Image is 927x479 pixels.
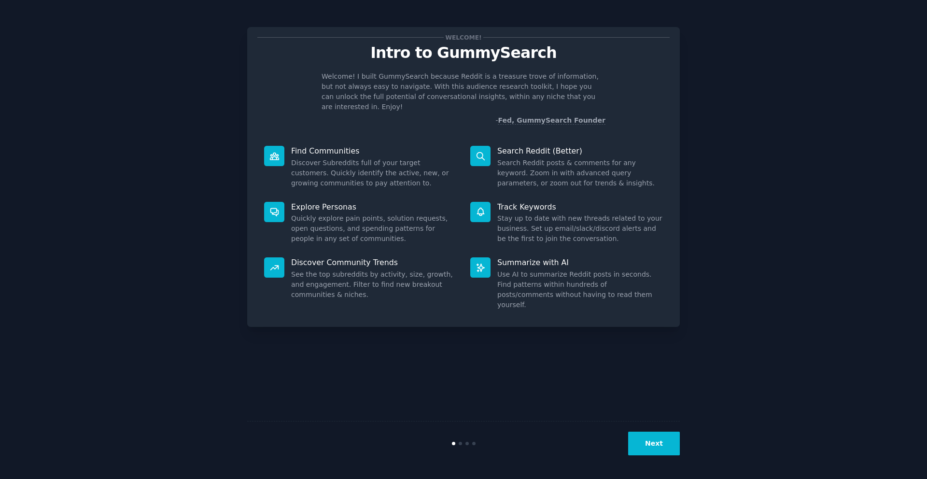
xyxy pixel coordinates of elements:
a: Fed, GummySearch Founder [498,116,605,125]
p: Discover Community Trends [291,257,457,268]
p: Summarize with AI [497,257,663,268]
button: Next [628,432,680,455]
div: - [495,115,605,126]
p: Welcome! I built GummySearch because Reddit is a treasure trove of information, but not always ea... [322,71,605,112]
dd: Stay up to date with new threads related to your business. Set up email/slack/discord alerts and ... [497,213,663,244]
dd: See the top subreddits by activity, size, growth, and engagement. Filter to find new breakout com... [291,269,457,300]
p: Search Reddit (Better) [497,146,663,156]
dd: Quickly explore pain points, solution requests, open questions, and spending patterns for people ... [291,213,457,244]
p: Find Communities [291,146,457,156]
dd: Search Reddit posts & comments for any keyword. Zoom in with advanced query parameters, or zoom o... [497,158,663,188]
dd: Use AI to summarize Reddit posts in seconds. Find patterns within hundreds of posts/comments with... [497,269,663,310]
dd: Discover Subreddits full of your target customers. Quickly identify the active, new, or growing c... [291,158,457,188]
span: Welcome! [444,32,483,42]
p: Explore Personas [291,202,457,212]
p: Intro to GummySearch [257,44,670,61]
p: Track Keywords [497,202,663,212]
